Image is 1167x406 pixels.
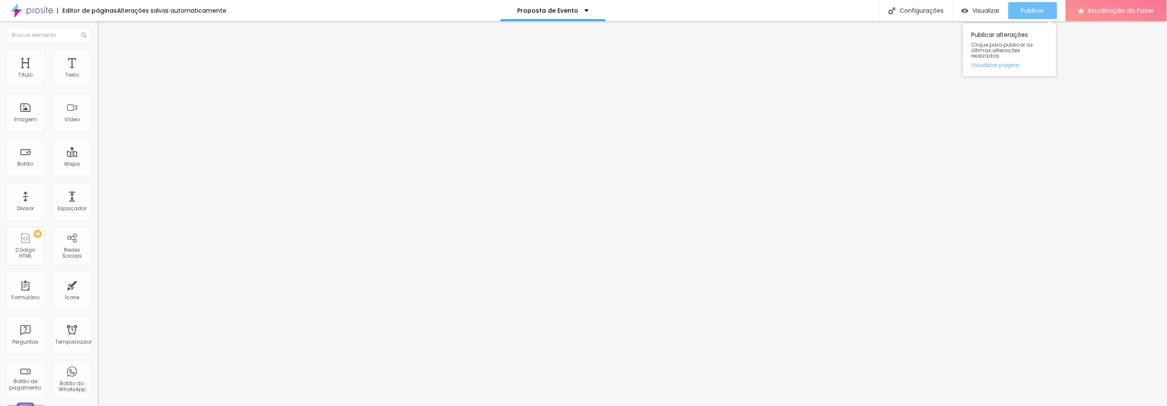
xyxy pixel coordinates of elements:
font: Botão [18,160,33,167]
font: Temporizador [55,338,92,345]
font: Proposta de Evento [517,6,578,15]
button: Visualizar [953,2,1008,19]
font: Ícone [65,294,80,301]
font: Publicar [1021,6,1044,15]
font: Publicar alterações [972,31,1028,39]
font: Configurações [900,6,944,15]
font: Botão do WhatsApp [58,380,86,393]
font: Redes Sociais [62,246,82,259]
img: Ícone [81,33,86,38]
font: Texto [65,71,79,78]
font: Formulário [11,294,39,301]
font: Clique para publicar as últimas alterações realizadas [972,41,1033,59]
font: Atualização do Fazer [1088,6,1154,15]
font: Perguntas [12,338,39,345]
font: Mapa [64,160,80,167]
a: Visualizar página [972,62,1048,68]
iframe: Editor [97,21,1167,406]
font: Título [18,71,33,78]
font: Visualizar página [972,61,1019,69]
button: Publicar [1008,2,1057,19]
font: Alterações salvas automaticamente [117,6,226,15]
img: view-1.svg [961,7,969,14]
font: Botão de pagamento [10,378,42,391]
font: Espaçador [58,205,86,212]
font: Editor de páginas [62,6,117,15]
input: Buscar elemento [6,28,91,43]
font: Vídeo [64,116,80,123]
img: Ícone [888,7,896,14]
font: Visualizar [973,6,1000,15]
font: Divisor [17,205,34,212]
font: Código HTML [16,246,36,259]
font: Imagem [14,116,37,123]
